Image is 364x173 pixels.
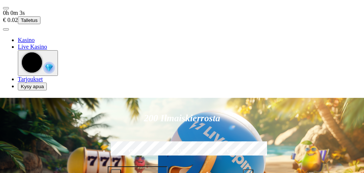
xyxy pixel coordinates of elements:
a: gift-inverted iconTarjoukset [18,76,43,82]
span: Live Kasino [18,44,47,50]
a: diamond iconKasino [18,37,35,43]
span: Tarjoukset [18,76,43,82]
button: menu [3,7,9,9]
a: poker-chip iconLive Kasino [18,44,47,50]
span: Kysy apua [21,84,44,89]
label: €50 [109,140,156,162]
span: € 0.02 [3,17,18,23]
span: Kasino [18,37,35,43]
img: reward-icon [43,62,55,74]
button: Talletus [18,16,40,24]
button: menu [3,28,9,31]
label: €150 [159,140,205,162]
button: reward-icon [18,50,58,76]
span: Talletus [21,17,38,23]
button: headphones iconKysy apua [18,83,47,90]
label: €250 [208,140,255,162]
span: user session time [3,10,25,16]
